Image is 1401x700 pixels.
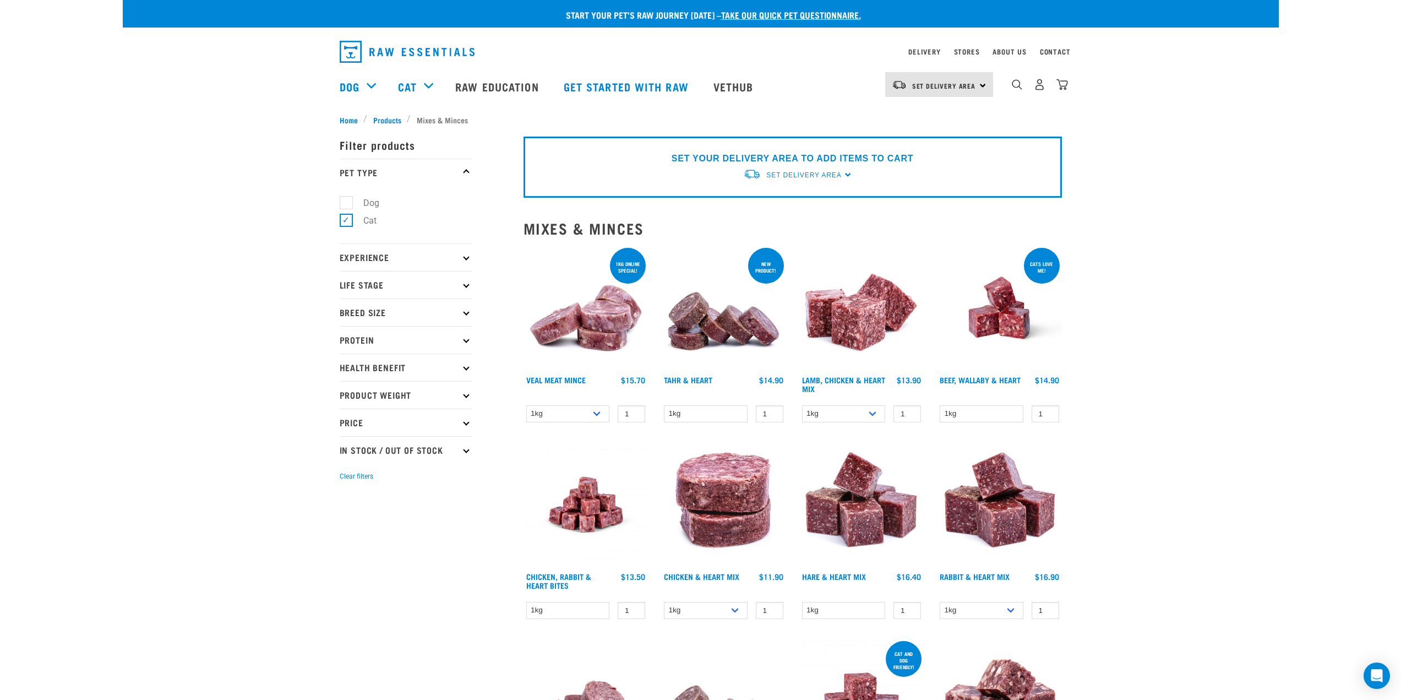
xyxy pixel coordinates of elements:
a: Products [367,114,407,126]
img: 1124 Lamb Chicken Heart Mix 01 [799,246,924,371]
a: Hare & Heart Mix [802,574,866,578]
p: Product Weight [340,381,472,409]
nav: dropdown navigation [123,64,1279,108]
div: $14.90 [759,376,783,384]
a: About Us [993,50,1026,53]
input: 1 [618,405,645,422]
p: Experience [340,243,472,271]
label: Dog [346,196,384,210]
a: Delivery [908,50,940,53]
div: Open Intercom Messenger [1364,663,1390,689]
p: Price [340,409,472,436]
img: Raw Essentials 2024 July2572 Beef Wallaby Heart [937,246,1062,371]
img: 1160 Veal Meat Mince Medallions 01 [524,246,648,371]
img: 1087 Rabbit Heart Cubes 01 [937,442,1062,567]
input: 1 [1032,405,1059,422]
img: Chicken Rabbit Heart 1609 [524,442,648,567]
div: $13.90 [897,376,921,384]
img: 1093 Wallaby Heart Medallions 01 [661,246,786,371]
p: Filter products [340,131,472,159]
p: Breed Size [340,299,472,326]
a: Lamb, Chicken & Heart Mix [802,378,885,390]
a: Dog [340,78,359,95]
nav: breadcrumbs [340,114,1062,126]
input: 1 [893,602,921,619]
a: Vethub [702,64,767,108]
span: Set Delivery Area [766,171,841,179]
a: Get started with Raw [553,64,702,108]
img: van-moving.png [892,80,907,90]
span: Home [340,114,358,126]
div: $13.50 [621,572,645,581]
p: Life Stage [340,271,472,299]
div: $14.90 [1035,376,1059,384]
div: $11.90 [759,572,783,581]
div: $15.70 [621,376,645,384]
p: Pet Type [340,159,472,186]
a: Tahr & Heart [664,378,712,382]
img: home-icon-1@2x.png [1012,79,1022,90]
a: Contact [1040,50,1071,53]
a: Raw Education [444,64,552,108]
img: van-moving.png [743,169,761,180]
a: Stores [954,50,980,53]
div: $16.90 [1035,572,1059,581]
img: user.png [1034,79,1045,90]
input: 1 [756,405,783,422]
a: Chicken, Rabbit & Heart Bites [526,574,591,587]
a: Home [340,114,364,126]
p: In Stock / Out Of Stock [340,436,472,464]
input: 1 [756,602,783,619]
img: home-icon@2x.png [1056,79,1068,90]
div: New product! [748,256,784,279]
h2: Mixes & Minces [524,220,1062,237]
img: Chicken and Heart Medallions [661,442,786,567]
a: take our quick pet questionnaire. [721,12,861,17]
input: 1 [893,405,921,422]
p: Protein [340,326,472,354]
div: cat and dog friendly! [886,645,922,675]
div: 1kg online special! [610,256,646,279]
a: Chicken & Heart Mix [664,574,739,578]
div: $16.40 [897,572,921,581]
span: Set Delivery Area [912,84,976,88]
input: 1 [618,602,645,619]
label: Cat [346,214,381,227]
a: Beef, Wallaby & Heart [940,378,1021,382]
p: SET YOUR DELIVERY AREA TO ADD ITEMS TO CART [672,152,913,165]
p: Start your pet’s raw journey [DATE] – [131,8,1287,21]
img: Pile Of Cubed Hare Heart For Pets [799,442,924,567]
nav: dropdown navigation [331,36,1071,67]
input: 1 [1032,602,1059,619]
a: Cat [398,78,417,95]
img: Raw Essentials Logo [340,41,475,63]
a: Veal Meat Mince [526,378,586,382]
span: Products [373,114,401,126]
a: Rabbit & Heart Mix [940,574,1010,578]
button: Clear filters [340,471,373,481]
p: Health Benefit [340,354,472,381]
div: Cats love me! [1024,256,1060,279]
